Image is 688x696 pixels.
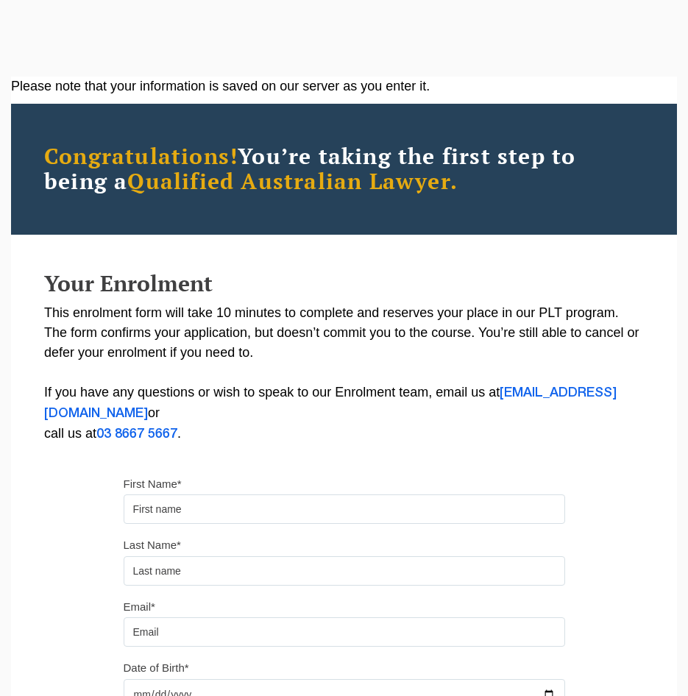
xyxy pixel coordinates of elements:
[44,141,238,171] span: Congratulations!
[124,617,565,647] input: Email
[44,271,644,296] h2: Your Enrolment
[124,556,565,586] input: Last name
[127,166,458,196] span: Qualified Australian Lawyer.
[124,477,182,491] label: First Name*
[11,77,677,96] div: Please note that your information is saved on our server as you enter it.
[96,428,177,440] a: 03 8667 5667
[124,600,155,614] label: Email*
[44,144,644,194] h2: You’re taking the first step to being a
[124,661,189,675] label: Date of Birth*
[44,303,644,444] p: This enrolment form will take 10 minutes to complete and reserves your place in our PLT program. ...
[124,494,565,524] input: First name
[124,538,181,553] label: Last Name*
[44,387,617,419] a: [EMAIL_ADDRESS][DOMAIN_NAME]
